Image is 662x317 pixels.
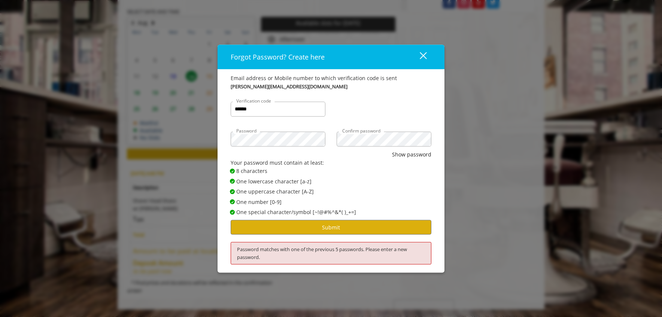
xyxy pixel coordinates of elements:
[231,168,234,174] span: ✔
[236,198,282,206] span: One number [0-9]
[231,159,431,167] div: Your password must contain at least:
[231,74,431,82] div: Email address or Mobile number to which verification code is sent
[233,127,260,134] label: Password
[231,52,325,61] span: Forgot Password? Create here
[236,167,267,175] span: 8 characters
[337,131,431,146] input: Confirm password
[231,101,325,116] input: Verification code
[406,49,431,65] button: close dialog
[231,242,431,265] div: Password matches with one of the previous 5 passwords. Please enter a new password.
[231,220,431,235] button: Submit
[236,208,356,216] span: One special character/symbol [~!@#%^&*( )_+=]
[231,82,347,90] b: [PERSON_NAME][EMAIL_ADDRESS][DOMAIN_NAME]
[338,127,384,134] label: Confirm password
[231,179,234,185] span: ✔
[236,177,312,185] span: One lowercase character [a-z]
[231,131,325,146] input: Password
[231,209,234,215] span: ✔
[231,199,234,205] span: ✔
[411,51,426,63] div: close dialog
[392,150,431,158] button: Show password
[231,189,234,195] span: ✔
[233,97,275,104] label: Verification code
[236,188,314,196] span: One uppercase character [A-Z]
